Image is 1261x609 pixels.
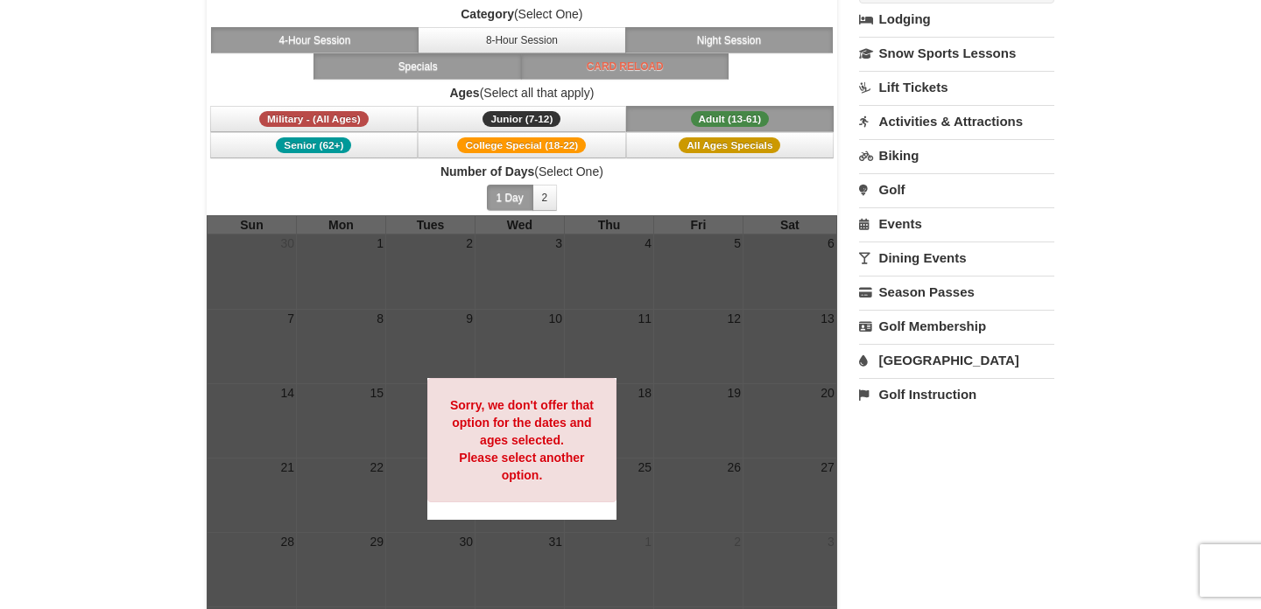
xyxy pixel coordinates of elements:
button: All Ages Specials [626,132,835,158]
button: Adult (13-61) [626,106,835,132]
a: Snow Sports Lessons [859,37,1054,69]
span: Senior (62+) [276,137,351,153]
strong: Category [461,7,514,21]
a: Dining Events [859,241,1054,274]
button: Night Session [625,27,834,53]
span: Adult (13-61) [691,111,770,127]
label: (Select One) [207,163,837,180]
strong: Number of Days [440,164,534,178]
a: Lodging [859,3,1054,35]
strong: Sorry, we don't offer that option for the dates and ages selected. Please select another option. [450,398,594,482]
button: Card Reload [521,53,729,80]
strong: Ages [449,86,479,100]
button: College Special (18-22) [418,132,626,158]
a: Season Passes [859,276,1054,308]
span: Junior (7-12) [483,111,560,127]
a: Golf Instruction [859,378,1054,410]
a: Activities & Attractions [859,105,1054,137]
span: Military - (All Ages) [259,111,369,127]
label: (Select all that apply) [207,84,837,101]
button: Junior (7-12) [418,106,626,132]
a: Golf [859,173,1054,206]
a: Events [859,207,1054,240]
button: Military - (All Ages) [210,106,419,132]
span: College Special (18-22) [457,137,586,153]
a: Golf Membership [859,310,1054,342]
button: 2 [532,185,558,211]
button: Specials [313,53,522,80]
button: Senior (62+) [210,132,419,158]
a: [GEOGRAPHIC_DATA] [859,344,1054,376]
button: 8-Hour Session [418,27,626,53]
button: 4-Hour Session [211,27,419,53]
label: (Select One) [207,5,837,23]
button: 1 Day [487,185,533,211]
a: Lift Tickets [859,71,1054,103]
a: Biking [859,139,1054,171]
span: All Ages Specials [679,137,780,153]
